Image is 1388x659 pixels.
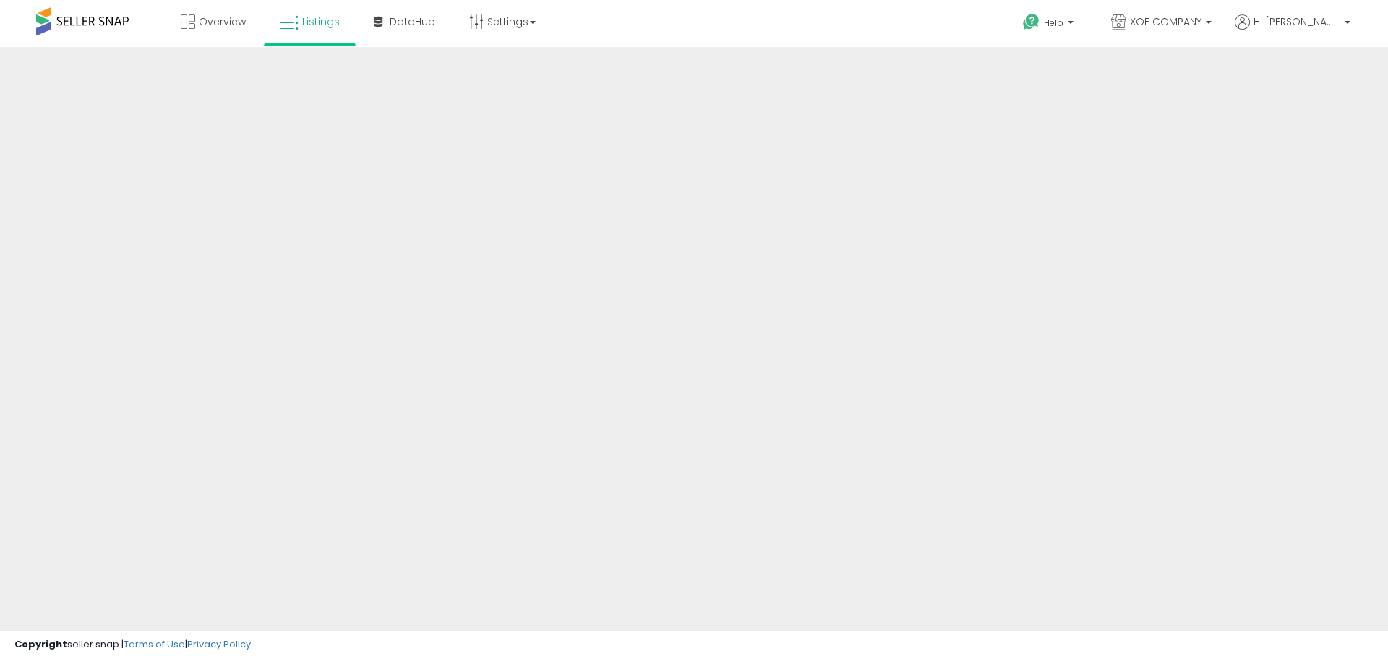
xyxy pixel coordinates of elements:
[1011,2,1088,47] a: Help
[14,637,67,651] strong: Copyright
[1254,14,1340,29] span: Hi [PERSON_NAME]
[124,637,185,651] a: Terms of Use
[1044,17,1063,29] span: Help
[302,14,340,29] span: Listings
[390,14,435,29] span: DataHub
[1022,13,1040,31] i: Get Help
[199,14,246,29] span: Overview
[187,637,251,651] a: Privacy Policy
[1130,14,1201,29] span: XOE COMPANY
[1235,14,1350,47] a: Hi [PERSON_NAME]
[14,638,251,652] div: seller snap | |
